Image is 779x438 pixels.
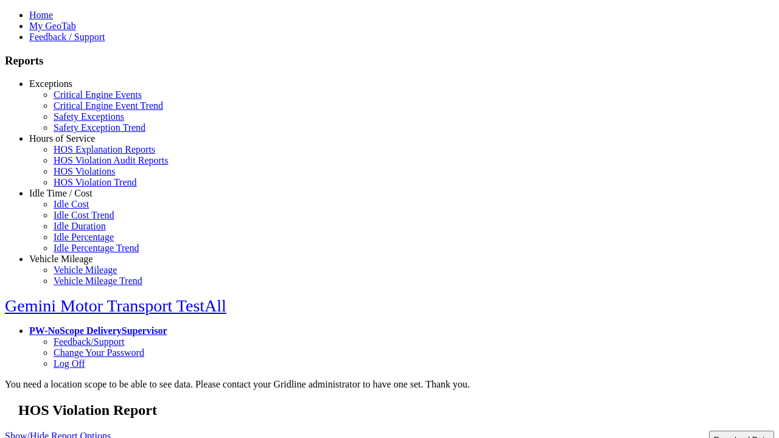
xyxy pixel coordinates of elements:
a: Idle Duration [54,221,106,231]
a: Change Your Password [54,347,144,358]
div: You need a location scope to be able to see data. Please contact your Gridline administrator to h... [5,379,774,390]
a: Gemini Motor Transport TestAll [5,296,226,315]
a: Home [29,10,53,20]
a: Critical Engine Events [54,89,142,100]
a: Feedback / Support [29,32,105,42]
a: Vehicle Mileage Trend [54,276,142,286]
h2: HOS Violation Report [18,402,774,419]
a: HOS Violations [54,166,115,176]
a: Safety Exception Trend [54,122,145,133]
a: Vehicle Mileage [29,254,93,264]
a: Idle Time / Cost [29,188,93,198]
a: HOS Violation Trend [54,177,137,187]
a: Idle Percentage Trend [54,243,139,253]
a: Idle Percentage [54,232,114,242]
a: PW-NoScope DeliverySupervisor [29,325,167,336]
a: Idle Cost Trend [54,210,114,220]
a: Idle Cost [54,199,89,209]
h3: Reports [5,54,774,68]
a: Vehicle Mileage [54,265,117,275]
a: My GeoTab [29,21,76,31]
a: HOS Violation Audit Reports [54,155,169,165]
a: Hours of Service [29,133,95,144]
a: HOS Explanation Reports [54,144,155,155]
a: Feedback/Support [54,336,124,347]
a: Critical Engine Event Trend [54,100,163,111]
a: Safety Exceptions [54,111,124,122]
a: Log Off [54,358,85,369]
a: Exceptions [29,78,72,89]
